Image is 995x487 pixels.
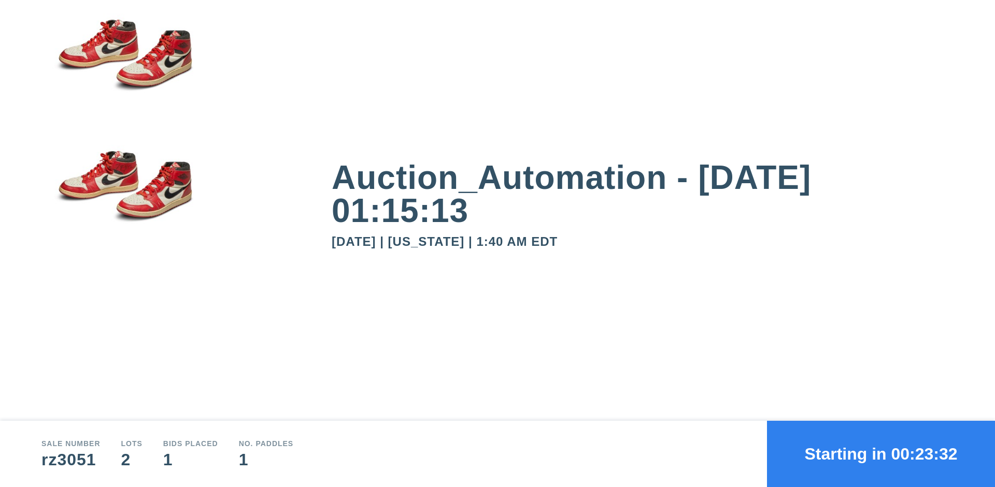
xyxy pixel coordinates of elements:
[239,451,294,468] div: 1
[239,440,294,447] div: No. Paddles
[332,235,954,248] div: [DATE] | [US_STATE] | 1:40 AM EDT
[767,421,995,487] button: Starting in 00:23:32
[332,161,954,227] div: Auction_Automation - [DATE] 01:15:13
[41,440,101,447] div: Sale number
[41,451,101,468] div: rz3051
[163,451,218,468] div: 1
[121,440,143,447] div: Lots
[121,451,143,468] div: 2
[163,440,218,447] div: Bids Placed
